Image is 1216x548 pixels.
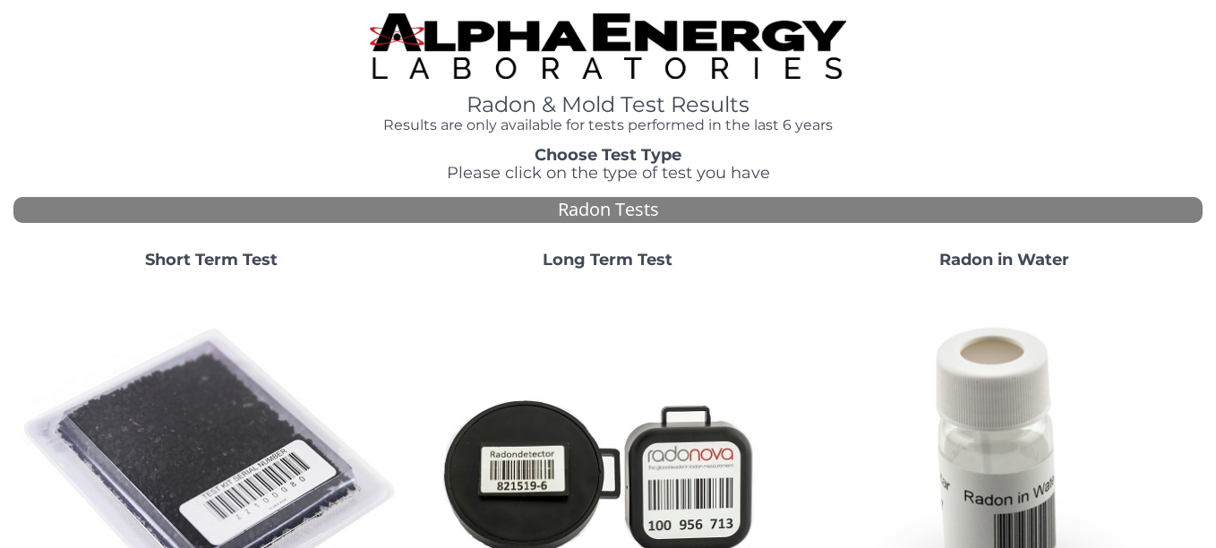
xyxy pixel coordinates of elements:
strong: Short Term Test [145,250,278,270]
h1: Radon & Mold Test Results [370,93,845,116]
div: Radon Tests [13,197,1203,223]
h4: Results are only available for tests performed in the last 6 years [370,117,845,133]
img: TightCrop.jpg [370,13,845,79]
strong: Choose Test Type [535,145,681,165]
strong: Radon in Water [939,250,1069,270]
strong: Long Term Test [543,250,672,270]
span: Please click on the type of test you have [447,163,770,183]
